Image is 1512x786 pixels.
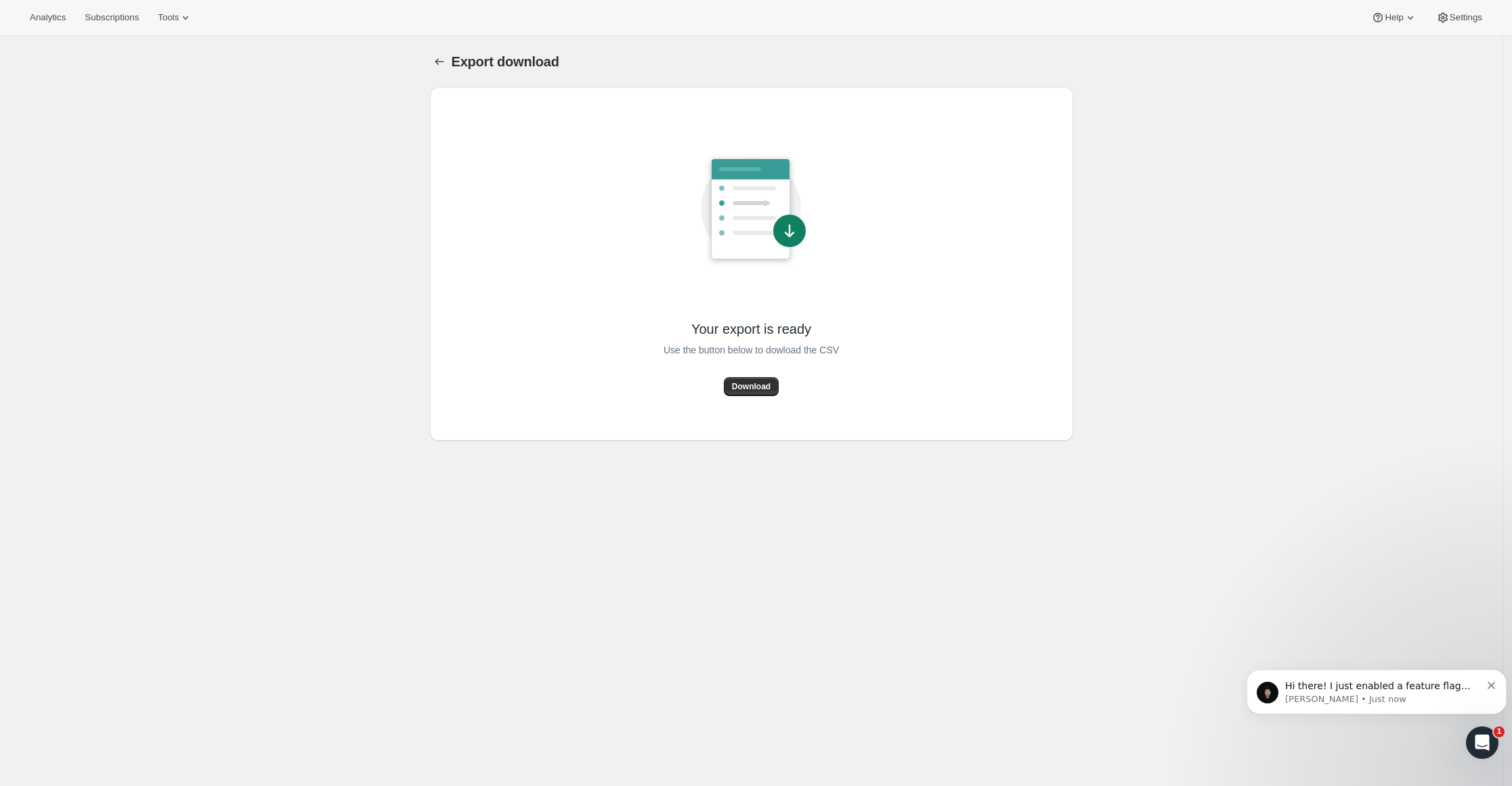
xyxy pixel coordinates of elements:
button: Help [1363,8,1425,27]
span: Your export is ready [691,320,811,338]
button: Analytics [22,8,74,27]
span: Analytics [30,12,66,23]
span: Subscriptions [85,12,139,23]
button: Settings [1428,8,1490,27]
button: Export download [430,52,449,71]
button: Dismiss notification [246,37,255,48]
span: Hi there! I just enabled a feature flag that shows the sales associate information in your export... [44,39,230,131]
span: Settings [1450,12,1482,23]
span: Use the button below to dowload the CSV [664,342,839,358]
span: Tools [158,12,179,23]
button: Subscriptions [77,8,147,27]
button: Download [724,377,779,396]
span: 1 [1494,726,1505,737]
iframe: Intercom live chat [1466,726,1498,759]
span: Help [1385,12,1403,23]
iframe: Intercom notifications message [1241,641,1512,749]
span: Export download [452,54,559,69]
p: Message from Adrian, sent Just now [44,52,240,64]
span: Download [732,381,771,392]
button: Tools [150,8,200,27]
